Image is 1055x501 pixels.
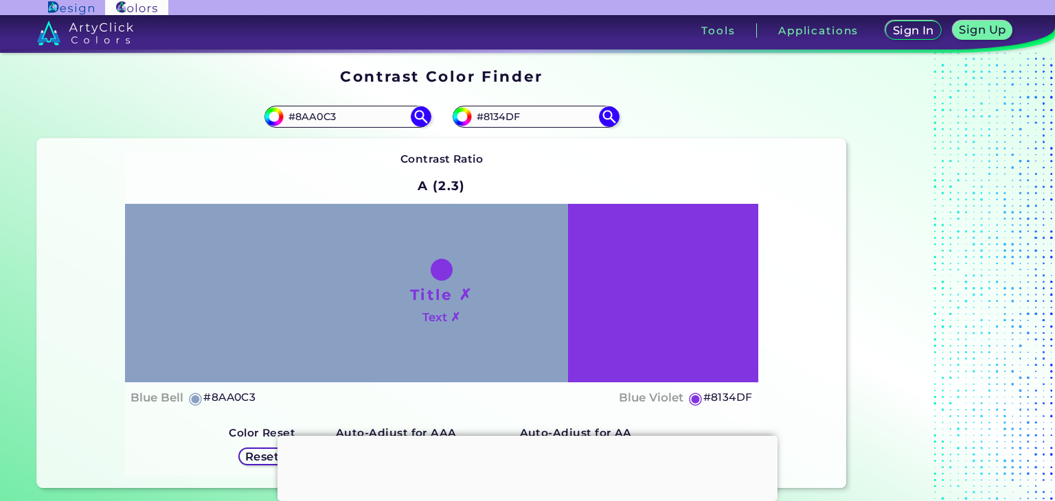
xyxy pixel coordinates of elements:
img: icon search [599,106,620,127]
h5: Sign Up [961,25,1004,35]
iframe: Advertisement [852,62,1023,493]
h4: Blue Violet [619,388,683,408]
h5: ◉ [688,390,703,406]
h5: #8AA0C3 [203,388,256,406]
h2: A (2.3) [411,171,471,201]
h3: Applications [778,25,859,36]
input: type color 1.. [284,108,411,126]
h4: Text ✗ [422,307,460,327]
h5: Reset [247,452,277,462]
strong: Color Reset [229,426,295,439]
h5: Sign In [894,25,932,36]
a: Sign Up [955,22,1010,40]
h5: ◉ [188,390,203,406]
img: logo_artyclick_colors_white.svg [37,21,134,45]
h5: #8134DF [703,388,753,406]
strong: Auto-Adjust for AA [520,426,632,439]
h4: Blue Bell [131,388,183,408]
h1: Title ✗ [410,284,473,305]
img: icon search [411,106,431,127]
a: Sign In [887,22,939,40]
h3: Tools [701,25,735,36]
input: type color 2.. [472,108,600,126]
strong: Auto-Adjust for AAA [336,426,457,439]
iframe: Advertisement [277,436,778,498]
h1: Contrast Color Finder [340,66,543,86]
strong: Contrast Ratio [400,152,484,165]
img: ArtyClick Design logo [48,1,94,14]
